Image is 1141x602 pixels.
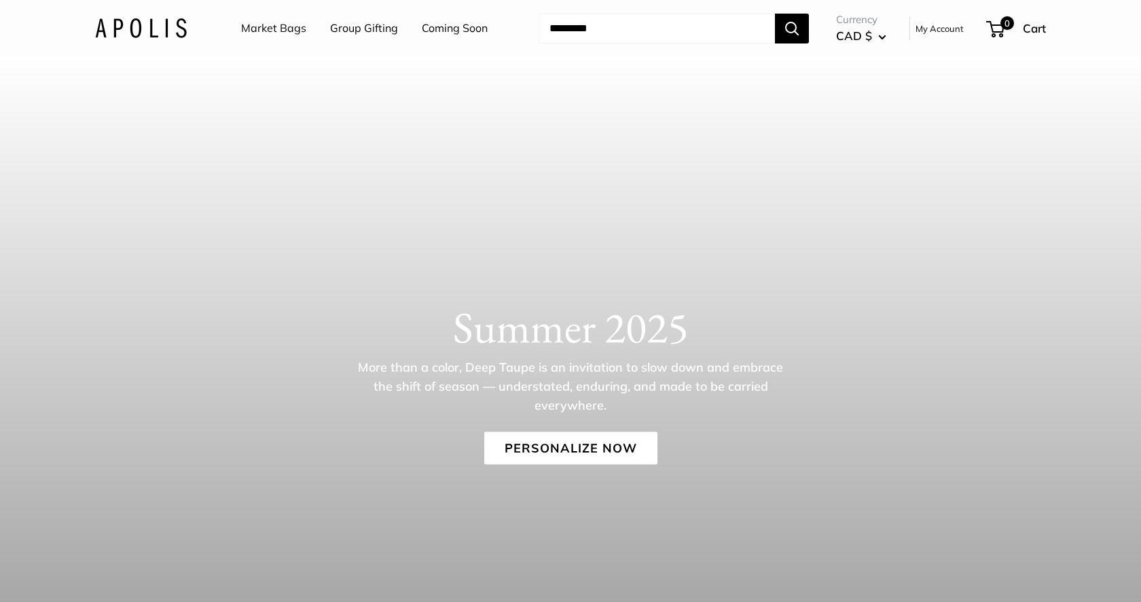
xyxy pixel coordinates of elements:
[241,18,306,39] a: Market Bags
[1023,21,1046,35] span: Cart
[95,18,187,38] img: Apolis
[539,14,775,43] input: Search...
[836,10,886,29] span: Currency
[330,18,398,39] a: Group Gifting
[484,432,657,465] a: Personalize Now
[95,302,1046,353] h1: Summer 2025
[422,18,488,39] a: Coming Soon
[836,25,886,47] button: CAD $
[836,29,872,43] span: CAD $
[775,14,809,43] button: Search
[916,20,964,37] a: My Account
[988,18,1046,39] a: 0 Cart
[1000,16,1014,30] span: 0
[350,358,791,415] p: More than a color, Deep Taupe is an invitation to slow down and embrace the shift of season — und...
